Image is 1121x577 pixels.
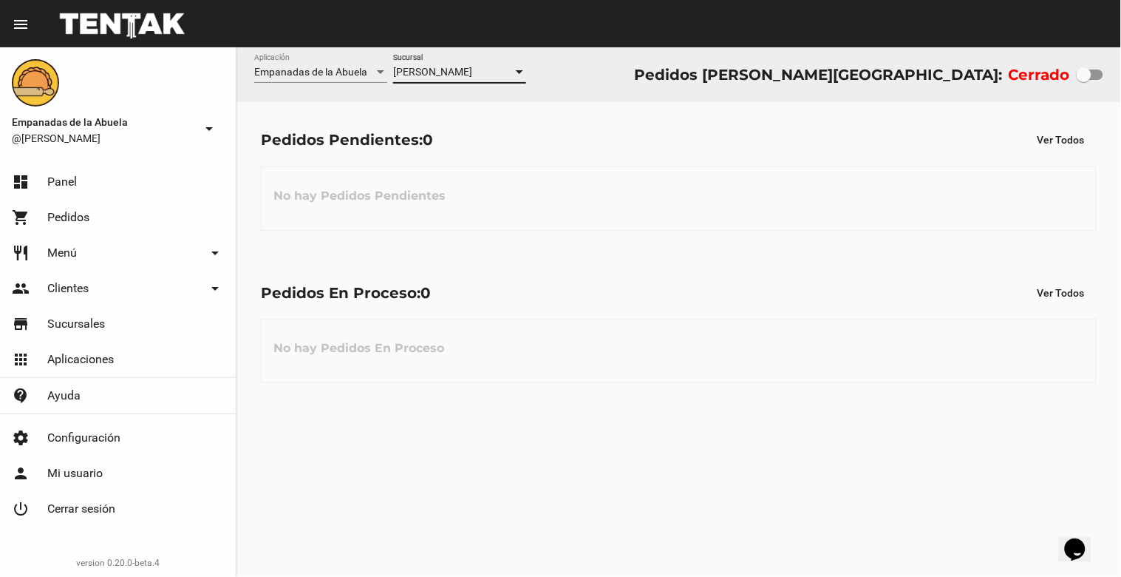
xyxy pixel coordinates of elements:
div: version 0.20.0-beta.4 [12,556,224,570]
mat-icon: settings [12,429,30,447]
mat-icon: restaurant [12,244,30,262]
span: Cerrar sesión [47,502,115,516]
mat-icon: arrow_drop_down [206,280,224,297]
span: 0 [420,284,431,302]
span: Mi usuario [47,466,103,481]
mat-icon: people [12,280,30,297]
span: Ayuda [47,388,81,403]
div: Pedidos Pendientes: [261,128,433,152]
span: Configuración [47,431,120,445]
mat-icon: power_settings_new [12,500,30,518]
span: 0 [423,131,433,149]
mat-icon: menu [12,16,30,33]
div: Pedidos En Proceso: [261,281,431,305]
mat-icon: arrow_drop_down [206,244,224,262]
div: Pedidos [PERSON_NAME][GEOGRAPHIC_DATA]: [634,63,1002,87]
h3: No hay Pedidos Pendientes [262,174,457,218]
mat-icon: dashboard [12,173,30,191]
mat-icon: contact_support [12,387,30,405]
label: Cerrado [1009,63,1070,87]
span: [PERSON_NAME] [393,66,472,78]
mat-icon: apps [12,351,30,368]
img: f0136945-ed32-4f7c-91e3-a375bc4bb2c5.png [12,59,59,107]
mat-icon: store [12,315,30,333]
button: Ver Todos [1026,280,1097,306]
button: Ver Todos [1026,126,1097,153]
span: Ver Todos [1037,134,1085,146]
h3: No hay Pedidos En Proceso [262,326,456,371]
mat-icon: arrow_drop_down [200,120,218,138]
span: Sucursales [47,317,105,331]
mat-icon: shopping_cart [12,209,30,226]
span: @[PERSON_NAME] [12,131,194,146]
mat-icon: person [12,465,30,482]
span: Clientes [47,281,89,296]
span: Panel [47,175,77,189]
span: Ver Todos [1037,287,1085,299]
span: Empanadas de la Abuela [12,113,194,131]
iframe: chat widget [1059,518,1106,562]
span: Pedidos [47,210,89,225]
span: Aplicaciones [47,352,114,367]
span: Menú [47,246,77,260]
span: Empanadas de la Abuela [254,66,367,78]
